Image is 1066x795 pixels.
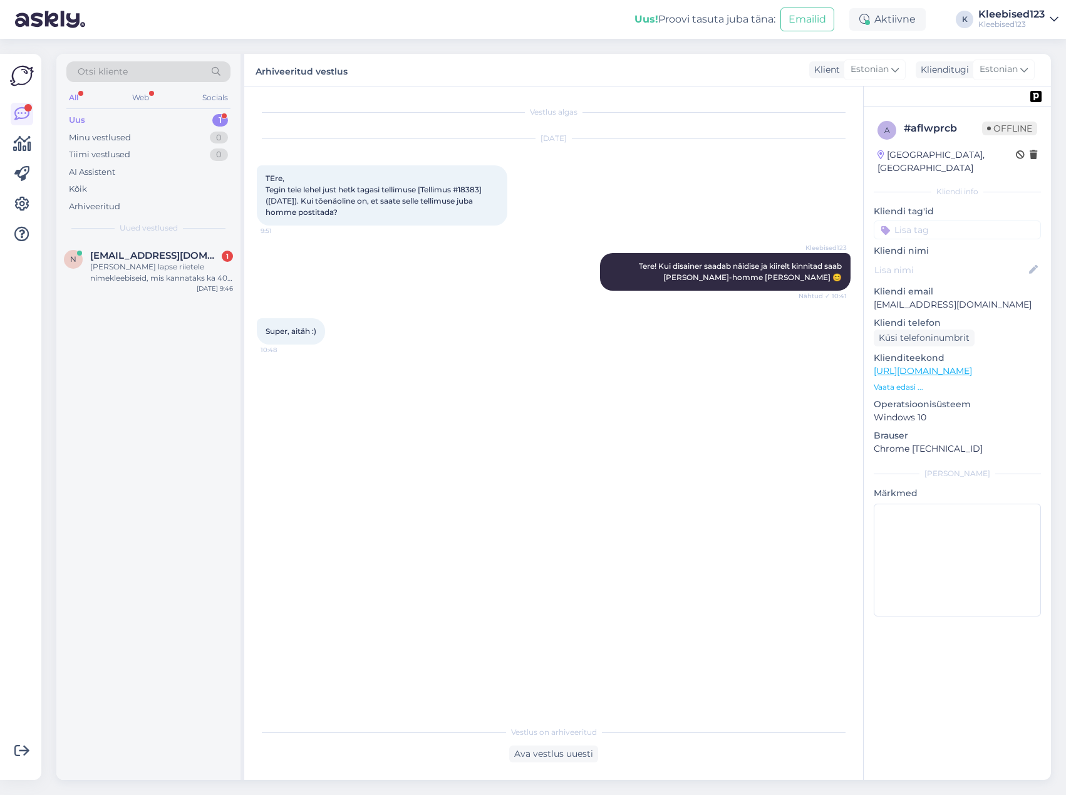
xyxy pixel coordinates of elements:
span: Estonian [980,63,1018,76]
div: Klient [809,63,840,76]
div: Klienditugi [916,63,969,76]
label: Arhiveeritud vestlus [256,61,348,78]
span: Otsi kliente [78,65,128,78]
img: Askly Logo [10,64,34,88]
input: Lisa tag [874,221,1041,239]
div: Küsi telefoninumbrit [874,330,975,346]
div: Tiimi vestlused [69,148,130,161]
span: Offline [982,122,1037,135]
div: Arhiveeritud [69,200,120,213]
p: Kliendi nimi [874,244,1041,257]
div: Socials [200,90,230,106]
p: Vaata edasi ... [874,382,1041,393]
div: Proovi tasuta juba täna: [634,12,775,27]
p: [EMAIL_ADDRESS][DOMAIN_NAME] [874,298,1041,311]
div: Vestlus algas [257,107,851,118]
p: Chrome [TECHNICAL_ID] [874,442,1041,455]
span: a [884,125,890,135]
p: Brauser [874,429,1041,442]
div: [DATE] 9:46 [197,284,233,293]
div: [GEOGRAPHIC_DATA], [GEOGRAPHIC_DATA] [877,148,1016,175]
span: Nähtud ✓ 10:41 [799,291,847,301]
span: Uued vestlused [120,222,178,234]
p: Kliendi tag'id [874,205,1041,218]
div: 1 [222,251,233,262]
div: 1 [212,114,228,127]
div: [PERSON_NAME] lapse riietele nimekleebiseid, mis kannataks ka 40 kraadist pesemist. Kas teil sell... [90,261,233,284]
p: Operatsioonisüsteem [874,398,1041,411]
p: Kliendi telefon [874,316,1041,330]
p: Kliendi email [874,285,1041,298]
div: K [956,11,973,28]
div: AI Assistent [69,166,115,179]
span: TEre, Tegin teie lehel just hetk tagasi tellimuse [Tellimus #18383] ([DATE]). Kui tõenäoline on, ... [266,174,484,217]
span: Tere! Kui disainer saadab näidise ja kiirelt kinnitad saab [PERSON_NAME]-homme [PERSON_NAME] 😊 [639,261,844,282]
div: [DATE] [257,133,851,144]
div: 0 [210,132,228,144]
p: Klienditeekond [874,351,1041,365]
span: 10:48 [261,345,308,355]
div: [PERSON_NAME] [874,468,1041,479]
span: Estonian [851,63,889,76]
button: Emailid [780,8,834,31]
span: Vestlus on arhiveeritud [511,727,597,738]
div: Aktiivne [849,8,926,31]
input: Lisa nimi [874,263,1027,277]
span: Kleebised123 [800,243,847,252]
div: Minu vestlused [69,132,131,144]
a: Kleebised123Kleebised123 [978,9,1058,29]
a: [URL][DOMAIN_NAME] [874,365,972,377]
span: Super, aitäh :) [266,326,316,336]
div: Kõik [69,183,87,195]
span: nelekostin@gmail.com [90,250,220,261]
span: 9:51 [261,226,308,236]
div: 0 [210,148,228,161]
div: # aflwprcb [904,121,982,136]
div: Ava vestlus uuesti [509,746,598,762]
div: Kliendi info [874,186,1041,197]
div: Uus [69,114,85,127]
div: Web [130,90,152,106]
p: Märkmed [874,487,1041,500]
div: All [66,90,81,106]
span: n [70,254,76,264]
div: Kleebised123 [978,9,1045,19]
div: Kleebised123 [978,19,1045,29]
img: pd [1030,91,1042,102]
p: Windows 10 [874,411,1041,424]
b: Uus! [634,13,658,25]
